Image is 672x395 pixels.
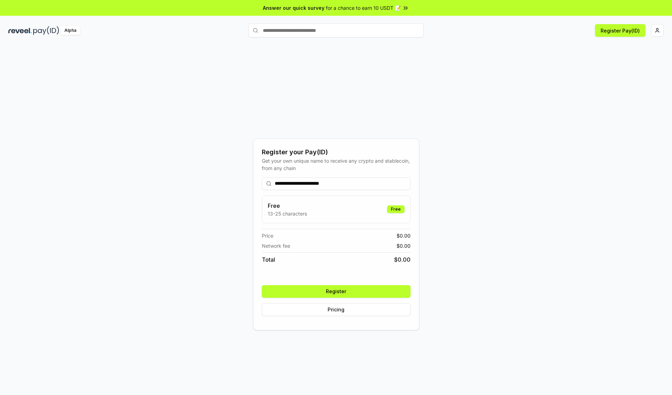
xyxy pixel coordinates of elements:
[262,147,411,157] div: Register your Pay(ID)
[262,303,411,316] button: Pricing
[394,255,411,264] span: $ 0.00
[263,4,324,12] span: Answer our quick survey
[262,232,273,239] span: Price
[262,255,275,264] span: Total
[262,285,411,298] button: Register
[61,26,80,35] div: Alpha
[595,24,645,37] button: Register Pay(ID)
[33,26,59,35] img: pay_id
[8,26,32,35] img: reveel_dark
[397,232,411,239] span: $ 0.00
[387,205,405,213] div: Free
[397,242,411,249] span: $ 0.00
[268,202,307,210] h3: Free
[262,242,290,249] span: Network fee
[268,210,307,217] p: 13-25 characters
[326,4,401,12] span: for a chance to earn 10 USDT 📝
[262,157,411,172] div: Get your own unique name to receive any crypto and stablecoin, from any chain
